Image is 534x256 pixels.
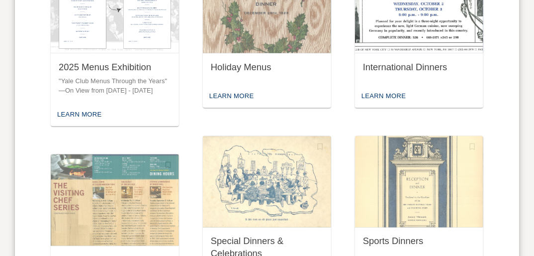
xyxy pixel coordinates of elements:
p: "Yale Club Menus Through the Years" —On View from [DATE] - [DATE] [59,77,171,95]
div: International Dinners [363,61,475,74]
div: 2025 Menus Exhibition [59,61,171,74]
div: Learn More [207,89,257,104]
img: Visiting Chefs [51,154,179,246]
div: Learn More [359,89,409,104]
div: Holiday Menus [211,61,323,74]
div: Learn More [55,107,104,123]
div: Sports Dinners [363,236,475,248]
img: Special Dinners & Celebrations [203,136,331,228]
img: Sports Dinners [355,136,483,228]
